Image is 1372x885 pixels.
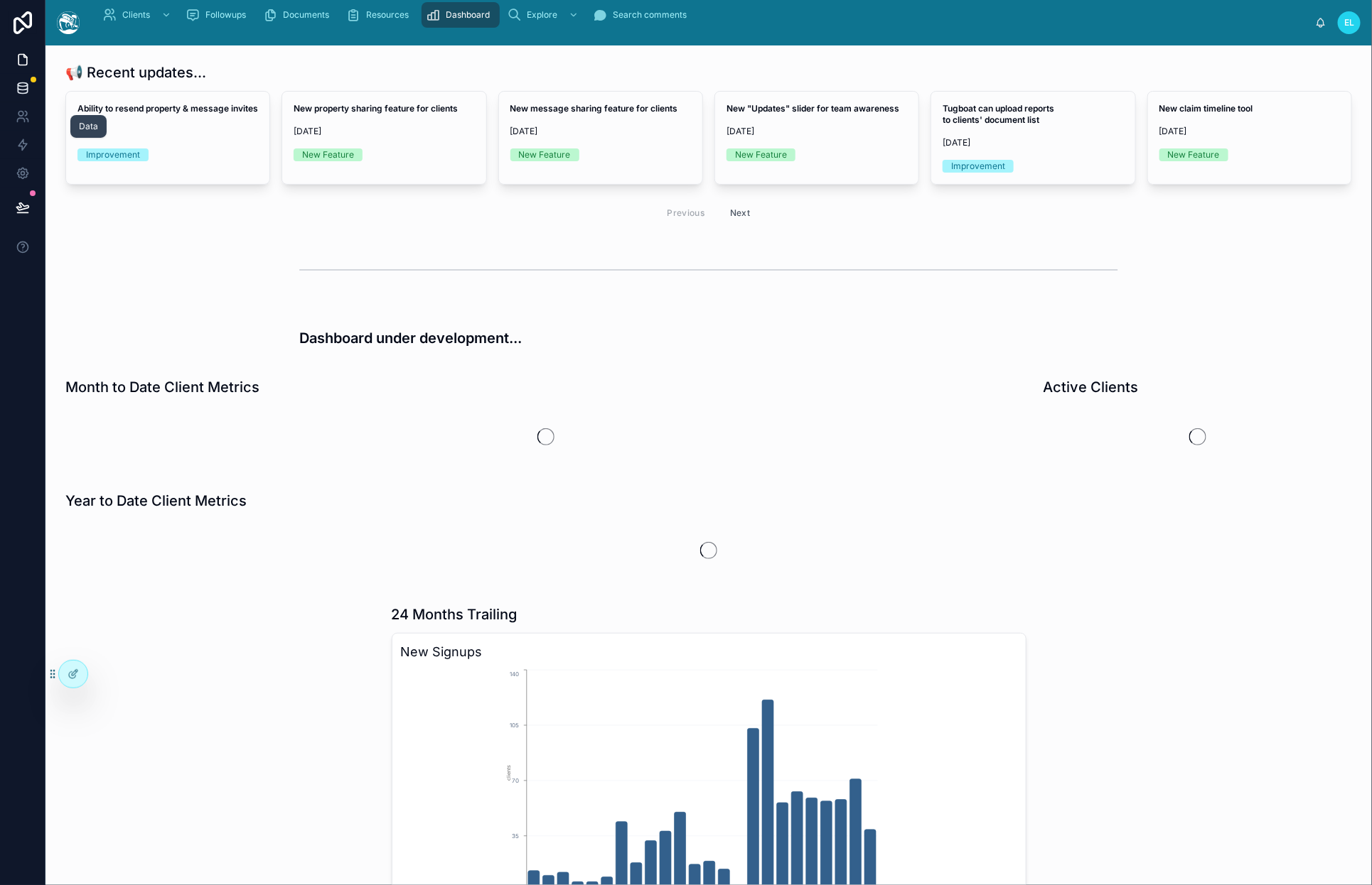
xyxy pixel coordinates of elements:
[1159,103,1253,114] strong: New claim timeline tool
[510,722,519,729] tspan: 105
[392,604,518,624] h1: 24 Months Trailing
[86,148,140,161] div: Improvement
[401,642,1017,662] h3: New Signups
[519,148,571,161] div: New Feature
[503,2,586,28] a: Explore
[98,2,178,28] a: Clients
[65,63,206,82] h1: 📢 Recent updates...
[446,9,490,21] span: Dashboard
[283,9,329,21] span: Documents
[79,121,98,132] div: Data
[65,377,259,397] h1: Month to Date Client Metrics
[943,103,1056,125] strong: Tugboat can upload reports to clients' document list
[727,103,899,114] strong: New "Updates" slider for team awareness
[505,765,512,781] tspan: clients
[943,137,1123,148] span: [DATE]
[77,126,258,137] span: [DATE]
[302,148,354,161] div: New Feature
[342,2,419,28] a: Resources
[65,491,247,511] h1: Year to Date Client Metrics
[77,103,258,114] strong: Ability to resend property & message invites
[589,2,697,28] a: Search comments
[294,126,474,137] span: [DATE]
[613,9,687,21] span: Search comments
[57,11,80,34] img: App logo
[1159,126,1340,137] span: [DATE]
[510,670,519,678] tspan: 140
[422,2,500,28] a: Dashboard
[366,9,409,21] span: Resources
[1168,148,1220,161] div: New Feature
[259,2,339,28] a: Documents
[294,103,458,114] strong: New property sharing feature for clients
[282,91,486,185] a: New property sharing feature for clients[DATE]New Feature
[65,91,270,185] a: Ability to resend property & message invites[DATE]Improvement
[512,832,519,840] tspan: 35
[931,91,1135,185] a: Tugboat can upload reports to clients' document list[DATE]Improvement
[527,9,557,21] span: Explore
[951,160,1005,173] div: Improvement
[510,103,678,114] strong: New message sharing feature for clients
[720,202,760,224] button: Next
[181,2,256,28] a: Followups
[1147,91,1352,185] a: New claim timeline tool[DATE]New Feature
[512,777,519,784] tspan: 70
[727,126,907,137] span: [DATE]
[714,91,919,185] a: New "Updates" slider for team awareness[DATE]New Feature
[498,91,703,185] a: New message sharing feature for clients[DATE]New Feature
[299,327,1118,349] h3: Dashboard under development...
[510,126,691,137] span: [DATE]
[122,9,150,21] span: Clients
[1344,17,1354,28] span: EL
[1044,377,1139,397] h1: Active Clients
[735,148,787,161] div: New Feature
[205,9,246,21] span: Followups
